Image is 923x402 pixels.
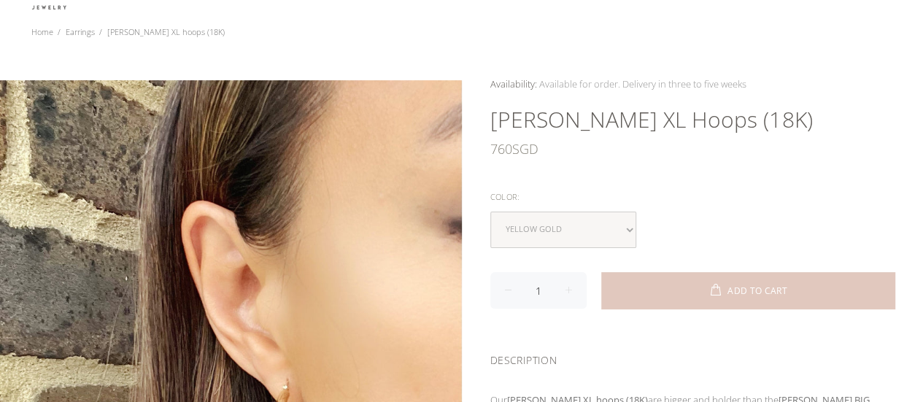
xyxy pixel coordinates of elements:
div: Color: [490,188,895,206]
span: ADD TO CART [727,287,787,295]
a: Earrings [66,26,95,37]
span: 760 [490,134,512,163]
span: Available for order. Delivery in three to five weeks [539,77,746,90]
h1: [PERSON_NAME] XL hoops (18K) [490,105,895,134]
button: ADD TO CART [601,272,895,309]
a: Home [31,26,53,37]
div: DESCRIPTION [490,335,895,381]
div: SGD [490,134,895,163]
span: [PERSON_NAME] XL hoops (18K) [107,26,225,37]
span: Availability: [490,77,537,90]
